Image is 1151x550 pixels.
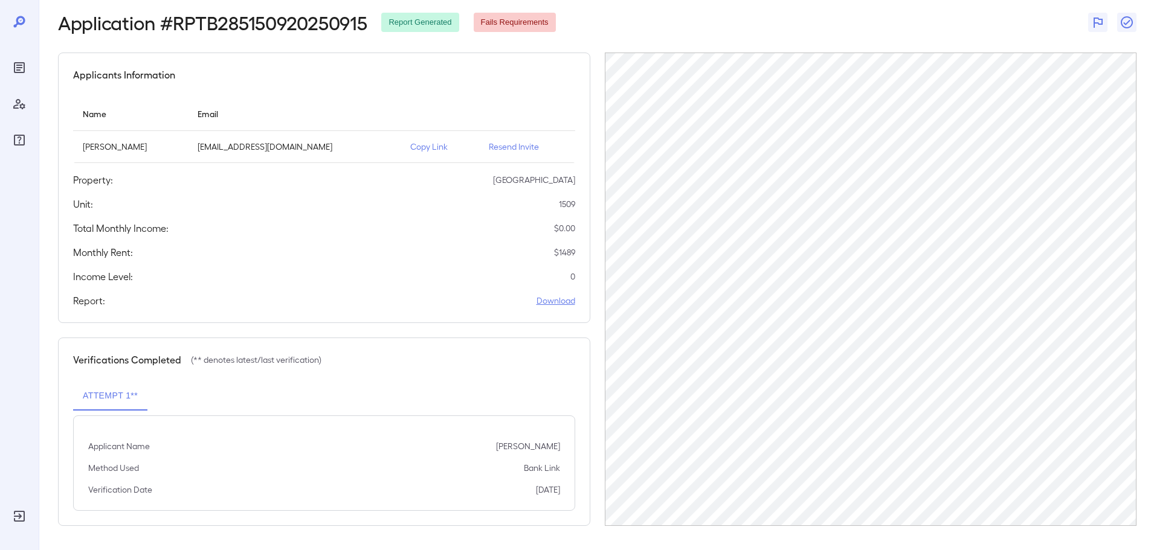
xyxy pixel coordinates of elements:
[58,11,367,33] h2: Application # RPTB285150920250915
[73,269,133,284] h5: Income Level:
[381,17,459,28] span: Report Generated
[1088,13,1107,32] button: Flag Report
[10,507,29,526] div: Log Out
[73,293,105,308] h5: Report:
[73,97,188,131] th: Name
[524,462,560,474] p: Bank Link
[536,484,560,496] p: [DATE]
[88,484,152,496] p: Verification Date
[474,17,556,28] span: Fails Requirements
[554,246,575,258] p: $ 1489
[410,141,469,153] p: Copy Link
[10,58,29,77] div: Reports
[73,197,93,211] h5: Unit:
[73,353,181,367] h5: Verifications Completed
[493,174,575,186] p: [GEOGRAPHIC_DATA]
[489,141,566,153] p: Resend Invite
[73,173,113,187] h5: Property:
[191,354,321,366] p: (** denotes latest/last verification)
[559,198,575,210] p: 1509
[83,141,178,153] p: [PERSON_NAME]
[198,141,391,153] p: [EMAIL_ADDRESS][DOMAIN_NAME]
[73,68,175,82] h5: Applicants Information
[537,295,575,307] a: Download
[570,270,575,283] p: 0
[88,440,150,452] p: Applicant Name
[73,221,169,235] h5: Total Monthly Income:
[73,382,147,411] button: Attempt 1**
[73,97,575,163] table: simple table
[88,462,139,474] p: Method Used
[496,440,560,452] p: [PERSON_NAME]
[1117,13,1136,32] button: Close Report
[10,130,29,150] div: FAQ
[188,97,401,131] th: Email
[10,94,29,114] div: Manage Users
[554,222,575,234] p: $ 0.00
[73,245,133,260] h5: Monthly Rent:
